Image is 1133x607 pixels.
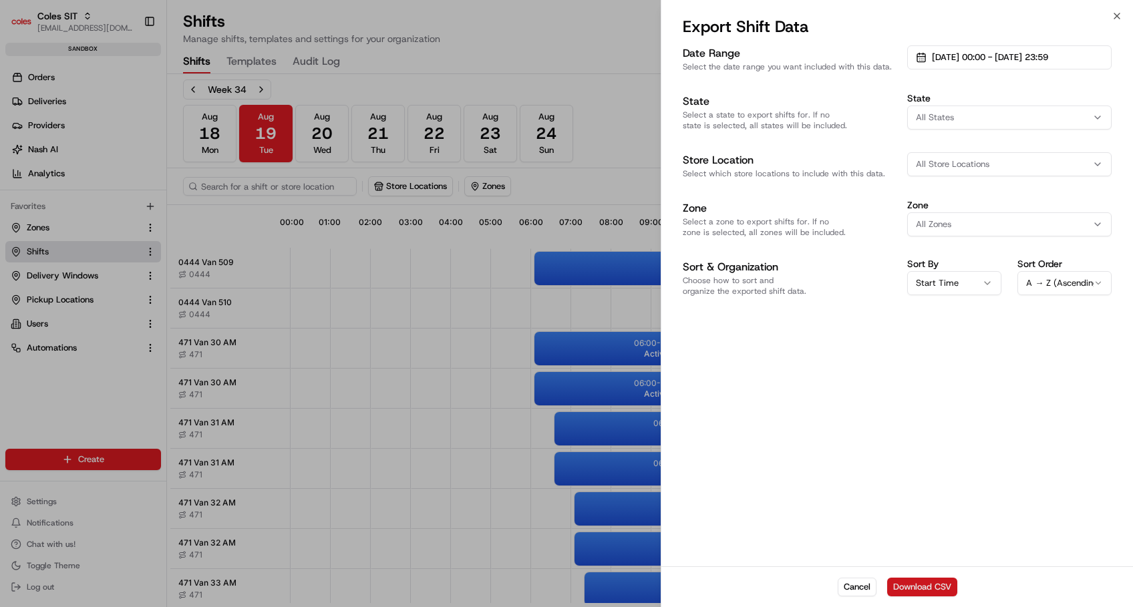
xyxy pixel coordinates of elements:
[683,168,897,179] p: Select which store locations to include with this data.
[683,61,897,72] p: Select the date range you want included with this data.
[13,128,37,152] img: 1736555255976-a54dd68f-1ca7-489b-9aae-adbdc363a1c4
[126,194,214,207] span: API Documentation
[838,578,876,596] button: Cancel
[45,128,219,141] div: Start new chat
[683,216,897,238] p: Select a zone to export shifts for. If no zone is selected, all zones will be included.
[13,53,243,75] p: Welcome 👋
[683,259,897,275] h3: Sort & Organization
[133,226,162,236] span: Pylon
[113,195,124,206] div: 💻
[27,194,102,207] span: Knowledge Base
[916,112,954,124] span: All States
[683,16,1112,37] h2: Export Shift Data
[907,45,1112,69] button: [DATE] 00:00 - [DATE] 23:59
[907,200,1112,210] label: Zone
[108,188,220,212] a: 💻API Documentation
[94,226,162,236] a: Powered byPylon
[907,259,1001,268] label: Sort By
[35,86,220,100] input: Clear
[45,141,169,152] div: We're available if you need us!
[887,578,957,596] button: Download CSV
[1017,259,1112,268] label: Sort Order
[13,13,40,40] img: Nash
[907,212,1112,236] button: All Zones
[683,93,897,110] h3: State
[683,152,897,168] h3: Store Location
[683,200,897,216] h3: Zone
[683,45,897,61] h3: Date Range
[683,275,897,296] p: Choose how to sort and organize the exported shift data.
[8,188,108,212] a: 📗Knowledge Base
[683,110,897,131] p: Select a state to export shifts for. If no state is selected, all states will be included.
[227,132,243,148] button: Start new chat
[13,195,24,206] div: 📗
[916,158,989,170] span: All Store Locations
[907,152,1112,176] button: All Store Locations
[907,93,1112,103] label: State
[932,51,1048,63] span: [DATE] 00:00 - [DATE] 23:59
[916,218,951,230] span: All Zones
